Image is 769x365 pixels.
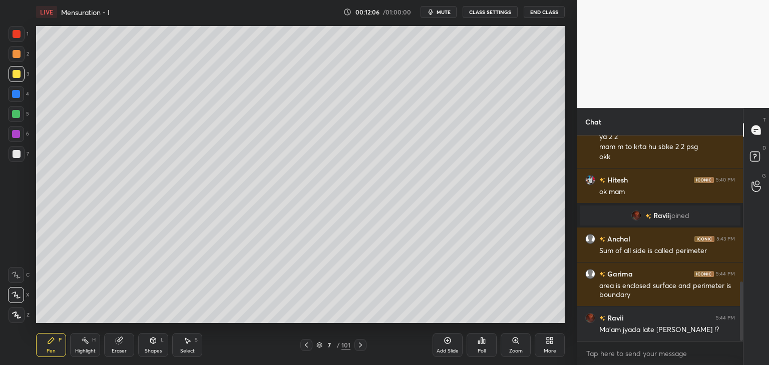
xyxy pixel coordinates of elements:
[599,271,605,277] img: no-rating-badge.077c3623.svg
[112,348,127,353] div: Eraser
[763,116,766,123] p: T
[599,325,735,335] div: Ma'am jyada late [PERSON_NAME] !?
[645,213,651,219] img: no-rating-badge.077c3623.svg
[8,126,29,142] div: 6
[670,211,689,219] span: joined
[716,271,735,277] div: 5:44 PM
[599,152,735,162] div: okk
[599,281,735,300] div: area is enclosed surface and perimeter is boundary
[463,6,518,18] button: CLASS SETTINGS
[161,337,164,342] div: L
[324,342,334,348] div: 7
[36,6,57,18] div: LIVE
[544,348,556,353] div: More
[577,108,609,135] p: Chat
[509,348,523,353] div: Zoom
[631,210,641,220] img: 7abea25024184a6eb3ede7a90bc339dd.jpg
[605,174,628,185] h6: Hitesh
[59,337,62,342] div: P
[9,46,29,62] div: 2
[421,6,457,18] button: mute
[61,7,110,17] h4: Mensuration - I
[9,146,29,162] div: 7
[9,307,30,323] div: Z
[599,142,735,152] div: mam m to krta hu sbke 2 2 psg
[47,348,56,353] div: Pen
[341,340,350,349] div: 101
[599,236,605,242] img: no-rating-badge.077c3623.svg
[605,268,633,279] h6: Garima
[716,177,735,183] div: 5:40 PM
[195,337,198,342] div: S
[653,211,670,219] span: Ravii
[694,236,714,242] img: iconic-dark.1390631f.png
[75,348,96,353] div: Highlight
[9,66,29,82] div: 3
[605,312,624,323] h6: Ravii
[8,267,30,283] div: C
[762,144,766,151] p: D
[437,8,451,15] span: mute
[92,337,96,342] div: H
[605,233,630,244] h6: Anchal
[577,135,743,341] div: grid
[9,26,29,42] div: 1
[694,271,714,277] img: iconic-dark.1390631f.png
[599,315,605,321] img: no-rating-badge.077c3623.svg
[585,269,595,279] img: default.png
[145,348,162,353] div: Shapes
[8,287,30,303] div: X
[694,177,714,183] img: iconic-dark.1390631f.png
[524,6,565,18] button: End Class
[599,177,605,183] img: no-rating-badge.077c3623.svg
[716,315,735,321] div: 5:44 PM
[716,236,735,242] div: 5:43 PM
[336,342,339,348] div: /
[599,187,735,197] div: ok mam
[585,234,595,244] img: default.png
[180,348,195,353] div: Select
[437,348,459,353] div: Add Slide
[599,246,735,256] div: Sum of all side is called perimeter
[8,106,29,122] div: 5
[585,175,595,185] img: eebab2a336d84a92b710b9d44f9d1d31.jpg
[762,172,766,179] p: G
[585,313,595,323] img: 7abea25024184a6eb3ede7a90bc339dd.jpg
[8,86,29,102] div: 4
[478,348,486,353] div: Poll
